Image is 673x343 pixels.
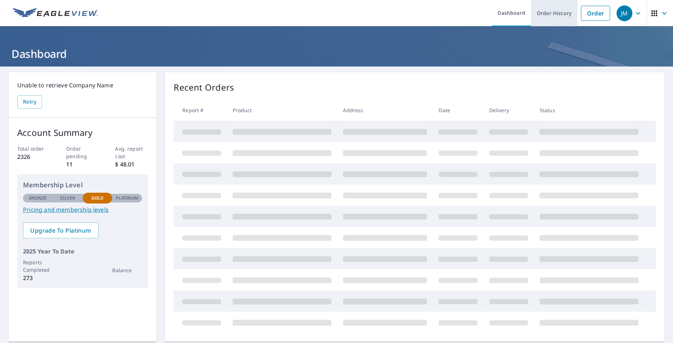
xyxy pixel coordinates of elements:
p: 11 [66,160,99,169]
p: Unable to retrieve Company Name [17,81,148,90]
a: Upgrade To Platinum [23,223,99,238]
button: Retry [17,95,42,109]
p: Membership Level [23,180,142,190]
img: EV Logo [13,8,98,19]
p: Account Summary [17,126,148,139]
p: Platinum [116,195,138,201]
th: Status [534,100,644,121]
h1: Dashboard [9,46,664,61]
a: Pricing and membership levels [23,205,142,214]
p: $ 48.01 [115,160,148,169]
p: Order pending [66,145,99,160]
th: Report # [174,100,227,121]
p: Reports Completed [23,259,53,274]
p: 2326 [17,152,50,161]
p: Avg. report cost [115,145,148,160]
p: Silver [60,195,75,201]
p: Gold [91,195,104,201]
a: Order [581,6,610,21]
span: Upgrade To Platinum [29,227,93,234]
div: JM [617,5,632,21]
th: Address [337,100,433,121]
p: 273 [23,274,53,282]
th: Product [227,100,337,121]
th: Date [433,100,483,121]
p: 2025 Year To Date [23,247,142,256]
span: Retry [23,97,36,106]
p: Bronze [29,195,47,201]
p: Recent Orders [174,81,234,94]
th: Delivery [484,100,534,121]
p: Balance [112,266,142,274]
p: Total order [17,145,50,152]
